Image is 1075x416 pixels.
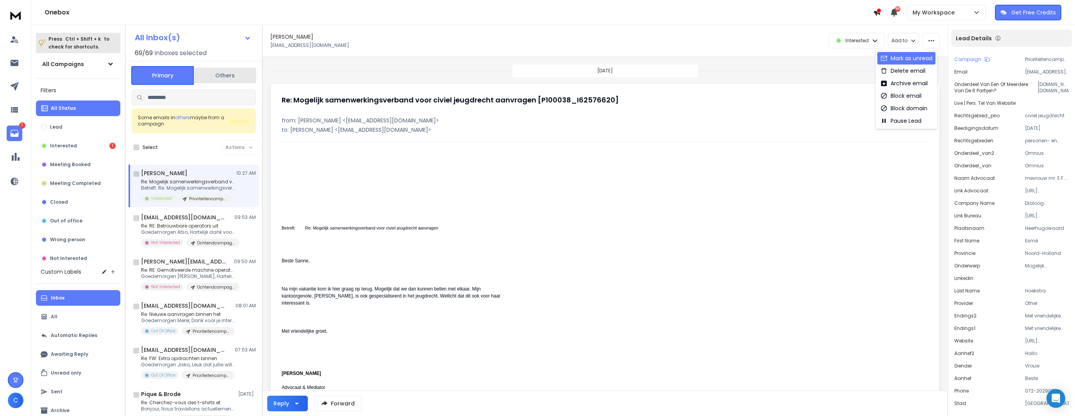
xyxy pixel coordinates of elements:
[50,237,85,243] p: Wrong person
[189,196,227,202] p: Prioriteitencampagne Middag | Eleads
[845,38,869,44] p: Interested
[954,56,981,63] p: Campaign
[193,373,230,378] p: Prioriteitencampagne Ochtend | Eleads
[282,95,619,106] h1: Re: Mogelijk samenwerkingsverband voor civiel jeugdrecht aanvragen [P100038_I62576620]
[151,328,175,334] p: Out Of Office
[50,143,77,149] p: Interested
[954,100,1016,106] p: Live | Pers. Tel van Website
[50,218,82,224] p: Out of office
[109,143,116,149] div: 1
[597,68,613,74] p: [DATE]
[141,406,235,412] p: Bonjour, Nous travaillons actuellement avec
[50,180,101,186] p: Meeting Completed
[954,250,975,256] p: Provincie
[880,117,921,125] div: Pause Lead
[1025,338,1069,344] p: [URL][DOMAIN_NAME]
[305,225,510,231] td: Re: Mogelijk samenwerkingsverband voor civiel jeugdrecht aanvragen
[141,185,235,191] p: Betreft: Re: Mogelijk samenwerkingsverband voor
[880,104,927,112] div: Block domain
[1011,9,1056,16] p: Get Free Credits
[1025,288,1069,294] p: Hoekstra
[50,124,62,130] p: Lead
[1025,225,1069,231] p: Heerhugowaard
[954,325,975,332] p: Endings1
[1025,350,1069,357] p: Hallo
[50,199,68,205] p: Closed
[236,170,256,176] p: 10:27 AM
[1025,113,1069,119] p: civiel jeugdrecht
[282,117,929,124] p: from: [PERSON_NAME] <[EMAIL_ADDRESS][DOMAIN_NAME]>
[135,34,180,41] h1: All Inbox(s)
[1025,400,1069,407] p: [GEOGRAPHIC_DATA]
[51,370,81,376] p: Unread only
[151,195,172,201] p: Interested
[141,302,227,310] h1: [EMAIL_ADDRESS][DOMAIN_NAME]
[880,54,932,62] div: Mark as unread
[1025,388,1069,394] p: 072-2029078
[1025,363,1069,369] p: Vrouw
[270,33,313,41] h1: [PERSON_NAME]
[141,223,235,229] p: Re: RE: Betrouwbare operators uit
[1025,175,1069,181] p: mevrouw mr. E.F.E. Hoekstra
[954,238,979,244] p: First Name
[50,161,91,168] p: Meeting Booked
[880,79,928,87] div: Archive email
[236,303,256,309] p: 08:01 AM
[141,346,227,354] h1: [EMAIL_ADDRESS][DOMAIN_NAME]
[141,229,235,235] p: Goedemorgen Atso, Hartelijk dank voor je
[1025,188,1069,194] p: [URL][DOMAIN_NAME]
[954,150,994,156] p: onderdeel_van2
[143,144,158,151] label: Select
[954,388,969,394] p: Phone
[270,42,349,48] p: [EMAIL_ADDRESS][DOMAIN_NAME]
[273,400,289,407] div: Reply
[954,338,973,344] p: website
[51,295,64,301] p: Inbox
[19,122,25,129] p: 1
[51,389,62,395] p: Sent
[1046,389,1065,408] div: Open Intercom Messenger
[193,328,230,334] p: Prioriteitencampagne Middag | Eleads
[151,284,180,290] p: Not Interested
[1025,213,1069,219] p: [URL][DOMAIN_NAME]
[954,175,995,181] p: Naam Advocaat
[154,48,207,58] h3: Inboxes selected
[954,313,977,319] p: Endings2
[1025,263,1069,269] p: Mogelijk samenwerkingsverband voor civiel jeugdrecht aanvragen
[141,400,235,406] p: Re: Cherchez-vous des t-shirts et
[151,372,175,378] p: Out Of Office
[954,350,974,357] p: Aanhef2
[50,255,87,262] p: Not Interested
[880,92,921,100] div: Block email
[954,200,995,206] p: Company Name
[1025,313,1069,319] p: Met vriendelijke groeten
[1025,125,1069,131] p: [DATE]
[51,332,97,339] p: Automatic Replies
[51,407,70,414] p: Archive
[194,67,256,84] button: Others
[234,214,256,221] p: 09:53 AM
[8,8,23,22] img: logo
[151,240,180,246] p: Not Interested
[51,351,88,357] p: Awaiting Reply
[51,314,57,320] p: All
[954,163,991,169] p: onderdeel_van
[1025,150,1069,156] p: Omnius
[954,213,981,219] p: Link Bureau
[51,105,76,111] p: All Status
[131,66,194,85] button: Primary
[954,400,966,407] p: Stad
[1025,138,1069,144] p: personen- en familierecht en civiel jeugdrecht
[141,311,235,317] p: Re: Nieuwe aanvragen binnen het
[895,6,900,12] span: 50
[954,81,1037,94] p: Onderdeel van een of meerdere van de 6 partijen?
[175,114,190,121] span: others
[954,138,993,144] p: rechtsgebieden
[880,67,925,75] div: Delete email
[282,371,321,376] span: [PERSON_NAME]
[1025,238,1069,244] p: Esmé
[141,179,235,185] p: Re: Mogelijk samenwerkingsverband voor civiel
[954,225,984,231] p: Plaatsnaam
[64,34,102,43] span: Ctrl + Shift + k
[41,268,81,276] h3: Custom Labels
